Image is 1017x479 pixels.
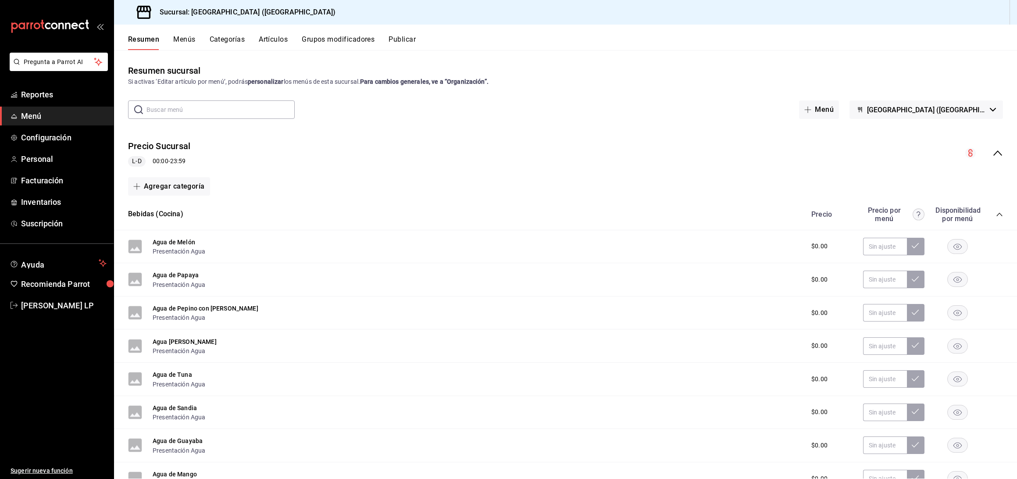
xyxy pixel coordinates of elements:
[128,209,183,219] button: Bebidas (Cocina)
[863,206,924,223] div: Precio por menú
[153,238,195,247] button: Agua de Melón
[935,206,979,223] div: Disponibilidad por menú
[811,308,828,318] span: $0.00
[21,278,107,290] span: Recomienda Parrot
[128,64,200,77] div: Resumen sucursal
[996,211,1003,218] button: collapse-category-row
[153,380,206,389] button: Presentación Agua
[128,156,190,167] div: 00:00 - 23:59
[811,408,828,417] span: $0.00
[153,7,335,18] h3: Sucursal: [GEOGRAPHIC_DATA] ([GEOGRAPHIC_DATA])
[146,101,295,118] input: Buscar menú
[10,53,108,71] button: Pregunta a Parrot AI
[863,304,907,322] input: Sin ajuste
[863,238,907,255] input: Sin ajuste
[21,132,107,143] span: Configuración
[21,153,107,165] span: Personal
[173,35,195,50] button: Menús
[302,35,375,50] button: Grupos modificadores
[96,23,103,30] button: open_drawer_menu
[153,436,203,445] button: Agua de Guayaba
[153,271,199,279] button: Agua de Papaya
[128,140,190,153] button: Precio Sucursal
[114,133,1017,174] div: collapse-menu-row
[360,78,489,85] strong: Para cambios generales, ve a “Organización”.
[153,280,206,289] button: Presentación Agua
[24,57,94,67] span: Pregunta a Parrot AI
[153,337,217,346] button: Agua [PERSON_NAME]
[128,157,145,166] span: L-D
[863,436,907,454] input: Sin ajuste
[21,196,107,208] span: Inventarios
[811,242,828,251] span: $0.00
[21,300,107,311] span: [PERSON_NAME] LP
[128,35,159,50] button: Resumen
[803,210,859,218] div: Precio
[389,35,416,50] button: Publicar
[863,271,907,288] input: Sin ajuste
[867,106,986,114] span: [GEOGRAPHIC_DATA] ([GEOGRAPHIC_DATA])
[153,404,197,412] button: Agua de Sandia
[259,35,288,50] button: Artículos
[6,64,108,73] a: Pregunta a Parrot AI
[153,413,206,422] button: Presentación Agua
[153,446,206,455] button: Presentación Agua
[153,247,206,256] button: Presentación Agua
[863,337,907,355] input: Sin ajuste
[863,404,907,421] input: Sin ajuste
[21,218,107,229] span: Suscripción
[153,347,206,355] button: Presentación Agua
[128,77,1003,86] div: Si activas ‘Editar artículo por menú’, podrás los menús de esta sucursal.
[153,313,206,322] button: Presentación Agua
[21,89,107,100] span: Reportes
[153,370,192,379] button: Agua de Tuna
[863,370,907,388] input: Sin ajuste
[811,341,828,350] span: $0.00
[21,110,107,122] span: Menú
[811,441,828,450] span: $0.00
[153,470,197,479] button: Agua de Mango
[128,177,210,196] button: Agregar categoría
[849,100,1003,119] button: [GEOGRAPHIC_DATA] ([GEOGRAPHIC_DATA])
[153,304,258,313] button: Agua de Pepino con [PERSON_NAME]
[11,466,107,475] span: Sugerir nueva función
[811,375,828,384] span: $0.00
[21,175,107,186] span: Facturación
[811,275,828,284] span: $0.00
[128,35,1017,50] div: navigation tabs
[21,258,95,268] span: Ayuda
[210,35,245,50] button: Categorías
[248,78,284,85] strong: personalizar
[799,100,839,119] button: Menú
